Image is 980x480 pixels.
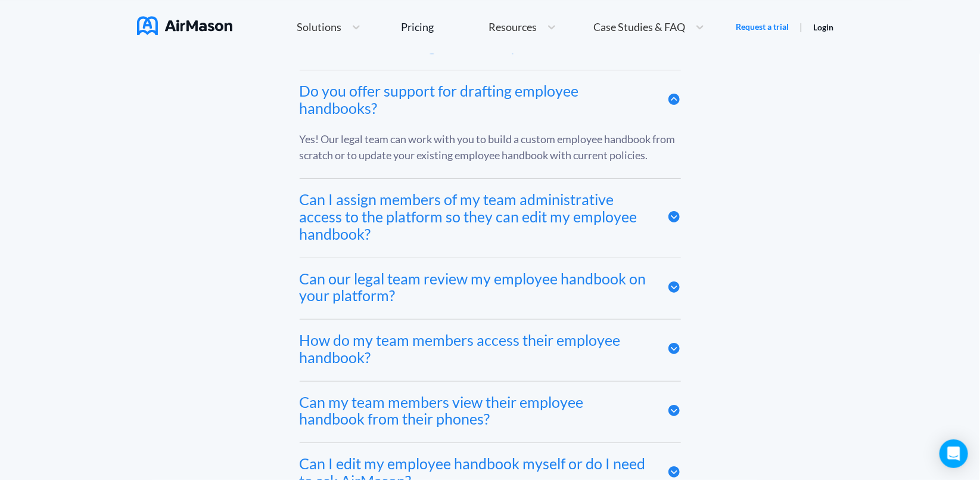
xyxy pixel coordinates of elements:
div: Do you offer support for drafting employee handbooks? [300,82,649,117]
span: | [799,21,802,32]
div: Pricing [402,21,434,32]
span: Case Studies & FAQ [593,21,685,32]
img: AirMason Logo [137,16,232,35]
span: Solutions [297,21,341,32]
div: Can my team members view their employee handbook from their phones? [300,394,649,428]
div: Can our legal team review my employee handbook on your platform? [300,270,649,305]
div: How do my team members access their employee handbook? [300,332,649,366]
a: Pricing [402,16,434,38]
div: Does AirMason integrate with my HRIS? [300,38,561,55]
div: Open Intercom Messenger [939,439,968,468]
a: Request a trial [736,21,789,33]
div: Can I assign members of my team administrative access to the platform so they can edit my employe... [300,191,649,242]
a: Login [813,22,833,32]
p: Yes! Our legal team can work with you to build a custom employee handbook from scratch or to upda... [300,131,681,163]
span: Resources [489,21,537,32]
